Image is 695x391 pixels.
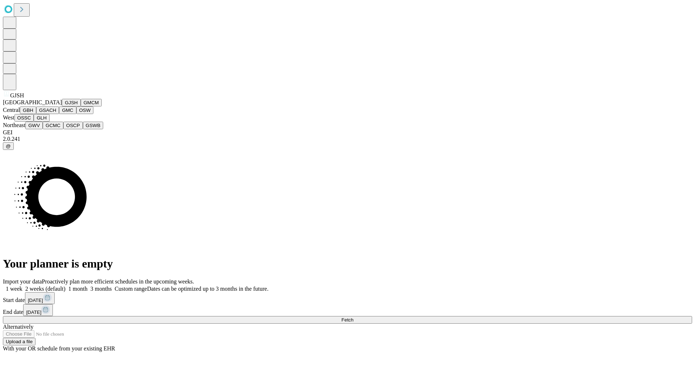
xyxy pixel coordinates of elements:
[20,106,36,114] button: GBH
[3,136,692,142] div: 2.0.241
[6,143,11,149] span: @
[3,345,115,352] span: With your OR schedule from your existing EHR
[3,107,20,113] span: Central
[25,122,43,129] button: GWV
[25,286,66,292] span: 2 weeks (default)
[83,122,104,129] button: GSWB
[59,106,76,114] button: GMC
[76,106,94,114] button: OSW
[36,106,59,114] button: GSACH
[115,286,147,292] span: Custom range
[3,304,692,316] div: End date
[3,257,692,270] h1: Your planner is empty
[3,142,14,150] button: @
[68,286,88,292] span: 1 month
[42,278,194,285] span: Proactively plan more efficient schedules in the upcoming weeks.
[28,298,43,303] span: [DATE]
[3,316,692,324] button: Fetch
[23,304,53,316] button: [DATE]
[147,286,268,292] span: Dates can be optimized up to 3 months in the future.
[3,114,14,121] span: West
[14,114,34,122] button: OSSC
[3,122,25,128] span: Northeast
[63,122,83,129] button: OSCP
[3,324,33,330] span: Alternatively
[25,292,55,304] button: [DATE]
[3,338,35,345] button: Upload a file
[3,99,62,105] span: [GEOGRAPHIC_DATA]
[90,286,112,292] span: 3 months
[6,286,22,292] span: 1 week
[26,310,41,315] span: [DATE]
[3,129,692,136] div: GEI
[81,99,102,106] button: GMCM
[43,122,63,129] button: GCMC
[3,278,42,285] span: Import your data
[341,317,353,323] span: Fetch
[62,99,81,106] button: GJSH
[3,292,692,304] div: Start date
[34,114,49,122] button: GLH
[10,92,24,98] span: GJSH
